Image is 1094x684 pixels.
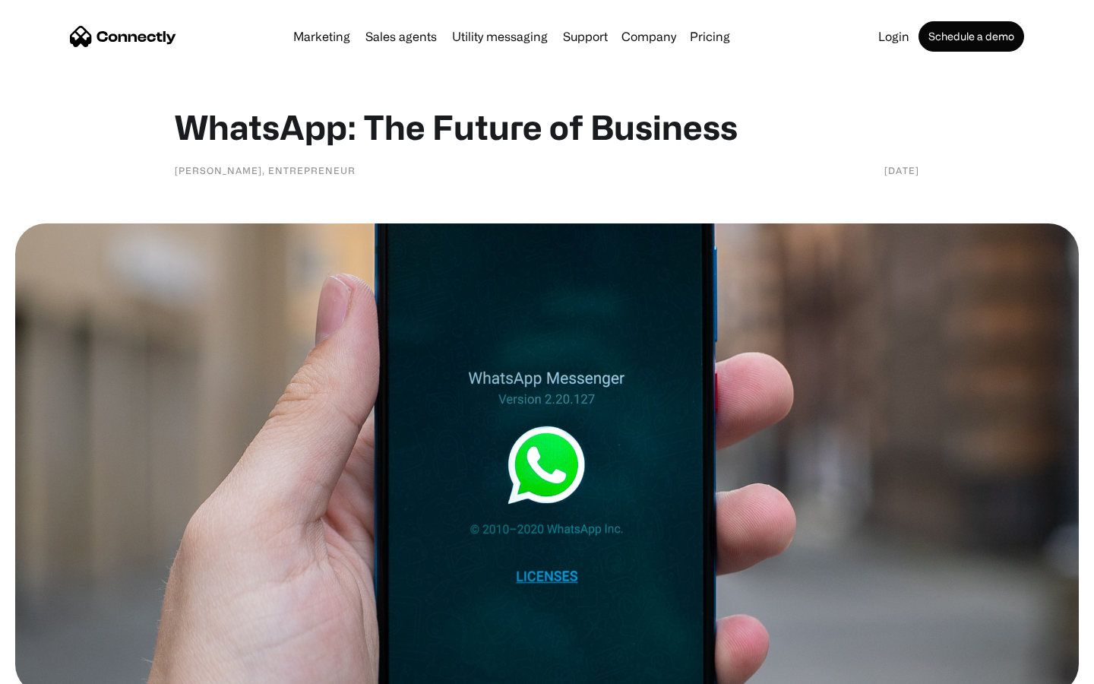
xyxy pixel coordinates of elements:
a: Schedule a demo [919,21,1024,52]
a: Pricing [684,30,736,43]
a: Utility messaging [446,30,554,43]
a: Login [872,30,915,43]
a: Marketing [287,30,356,43]
div: Company [621,26,676,47]
h1: WhatsApp: The Future of Business [175,106,919,147]
div: [PERSON_NAME], Entrepreneur [175,163,356,178]
a: Sales agents [359,30,443,43]
aside: Language selected: English [15,657,91,679]
a: Support [557,30,614,43]
ul: Language list [30,657,91,679]
div: [DATE] [884,163,919,178]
